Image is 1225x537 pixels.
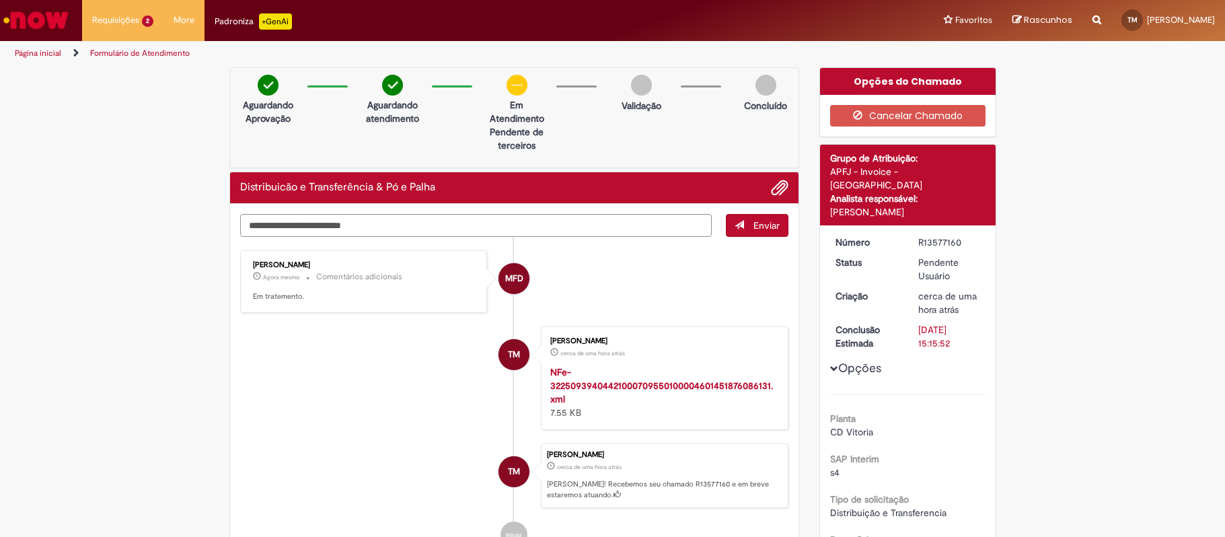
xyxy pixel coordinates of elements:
[484,98,550,125] p: Em Atendimento
[382,75,403,96] img: check-circle-green.png
[507,75,527,96] img: circle-minus.png
[484,125,550,152] p: Pendente de terceiros
[631,75,652,96] img: img-circle-grey.png
[560,349,625,357] span: cerca de uma hora atrás
[825,256,908,269] dt: Status
[360,98,425,125] p: Aguardando atendimento
[547,479,781,500] p: [PERSON_NAME]! Recebemos seu chamado R13577160 e em breve estaremos atuando.
[825,323,908,350] dt: Conclusão Estimada
[240,214,712,238] textarea: Digite sua mensagem aqui...
[15,48,61,59] a: Página inicial
[550,337,774,345] div: [PERSON_NAME]
[10,41,807,66] ul: Trilhas de página
[830,493,909,505] b: Tipo de solicitação
[820,68,996,95] div: Opções do Chamado
[557,463,622,471] time: 29/09/2025 14:15:48
[240,182,435,194] h2: Distribuicão e Transferência & Pó e Palha Histórico de tíquete
[263,273,299,281] span: Agora mesmo
[1,7,71,34] img: ServiceNow
[918,290,977,316] span: cerca de uma hora atrás
[918,323,981,350] div: [DATE] 15:15:52
[755,75,776,96] img: img-circle-grey.png
[258,75,279,96] img: check-circle-green.png
[235,98,301,125] p: Aguardando Aprovação
[955,13,992,27] span: Favoritos
[547,451,781,459] div: [PERSON_NAME]
[142,15,153,27] span: 2
[508,456,520,488] span: TM
[825,236,908,249] dt: Número
[830,151,986,165] div: Grupo de Atribuição:
[505,262,523,295] span: MFD
[253,291,477,302] p: Em tratemento.
[830,105,986,127] button: Cancelar Chamado
[560,349,625,357] time: 29/09/2025 14:14:13
[918,290,977,316] time: 29/09/2025 14:15:48
[830,507,946,519] span: Distribuição e Transferencia
[557,463,622,471] span: cerca de uma hora atrás
[830,426,873,438] span: CD Vitoria
[92,13,139,27] span: Requisições
[830,453,879,465] b: SAP Interim
[771,179,788,196] button: Adicionar anexos
[744,99,787,112] p: Concluído
[550,365,774,419] div: 7.55 KB
[918,236,981,249] div: R13577160
[498,339,529,370] div: TIAGO MENEGUELLI
[1012,14,1072,27] a: Rascunhos
[830,466,840,478] span: s4
[550,366,773,405] a: NFe-32250939404421000709550100004601451876086131.xml
[918,289,981,316] div: 29/09/2025 14:15:48
[316,271,402,283] small: Comentários adicionais
[498,263,529,294] div: Maria Franco De Oliveira
[1024,13,1072,26] span: Rascunhos
[726,214,788,237] button: Enviar
[508,338,520,371] span: TM
[753,219,780,231] span: Enviar
[498,456,529,487] div: TIAGO MENEGUELLI
[622,99,661,112] p: Validação
[253,261,477,269] div: [PERSON_NAME]
[830,205,986,219] div: [PERSON_NAME]
[259,13,292,30] p: +GenAi
[263,273,299,281] time: 29/09/2025 15:16:37
[825,289,908,303] dt: Criação
[830,413,856,425] b: Planta
[830,165,986,192] div: APFJ - Invoice - [GEOGRAPHIC_DATA]
[90,48,190,59] a: Formulário de Atendimento
[174,13,194,27] span: More
[1127,15,1138,24] span: TM
[240,443,789,508] li: TIAGO MENEGUELLI
[215,13,292,30] div: Padroniza
[830,192,986,205] div: Analista responsável:
[918,256,981,283] div: Pendente Usuário
[1147,14,1215,26] span: [PERSON_NAME]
